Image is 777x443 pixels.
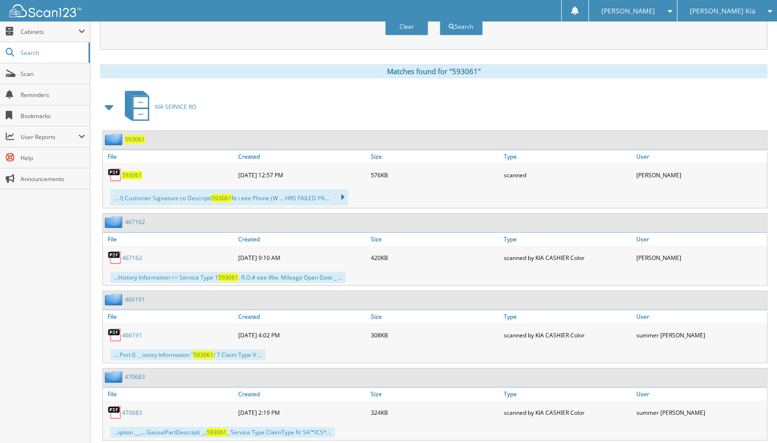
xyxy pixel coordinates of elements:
span: Scan [21,70,85,78]
img: PDF.png [108,250,122,265]
div: scanned by KIA CASHIER Color [501,248,634,267]
div: ...iption __..., GausalPartDescripti _.. _ Service Type ClaimType N: SA™/CS*... [110,427,335,438]
div: summer [PERSON_NAME] [634,325,767,345]
img: PDF.png [108,405,122,420]
span: User Reports [21,133,78,141]
div: [DATE] 4:02 PM [236,325,369,345]
a: 593061 [125,135,145,143]
span: [PERSON_NAME] [601,8,655,14]
span: KIA SERVICE RO [155,103,196,111]
a: Size [368,310,501,323]
div: scanned by KIA CASHIER Color [501,325,634,345]
span: Search [21,49,84,57]
a: Created [236,150,369,163]
span: 593061 [218,273,238,281]
a: Size [368,388,501,400]
a: 470683 [125,373,145,381]
div: [DATE] 2:19 PM [236,403,369,422]
div: scanned [501,165,634,184]
button: Search [440,18,483,35]
a: User [634,150,767,163]
img: folder2.png [105,293,125,305]
div: 308KB [368,325,501,345]
a: 593061 [122,171,142,179]
span: 593061 [207,428,227,436]
div: ... Port 0. _ istory Information " / 7 Claim Type V ... [110,349,266,360]
div: 576KB [368,165,501,184]
img: PDF.png [108,168,122,182]
span: 593061 [211,194,232,202]
a: Size [368,150,501,163]
a: User [634,310,767,323]
a: KIA SERVICE RO [119,88,196,126]
div: [DATE] 12:57 PM [236,165,369,184]
a: 466191 [125,295,145,303]
img: folder2.png [105,216,125,228]
a: Type [501,388,634,400]
a: 467162 [125,218,145,226]
div: [PERSON_NAME] [634,165,767,184]
a: Created [236,310,369,323]
img: PDF.png [108,328,122,342]
div: summer [PERSON_NAME] [634,403,767,422]
a: File [103,310,236,323]
a: Created [236,388,369,400]
div: scanned by KIA CASHIER Color [501,403,634,422]
a: File [103,233,236,246]
a: File [103,150,236,163]
a: 466191 [122,331,142,339]
div: ...History Information == Service Type 1 . R.O.# eee Ww. Mileage Open Date _ ... [110,272,346,283]
img: scan123-logo-white.svg [10,4,81,17]
a: User [634,233,767,246]
span: [PERSON_NAME] Kia [690,8,755,14]
span: 593061 [193,351,213,359]
div: [PERSON_NAME] [634,248,767,267]
a: Created [236,233,369,246]
div: 420KB [368,248,501,267]
a: Type [501,233,634,246]
span: Reminders [21,91,85,99]
button: Clear [385,18,428,35]
a: Size [368,233,501,246]
a: Type [501,310,634,323]
img: folder2.png [105,371,125,383]
div: 324KB [368,403,501,422]
span: Announcements [21,175,85,183]
span: Help [21,154,85,162]
div: Matches found for "593061" [100,64,767,78]
a: Type [501,150,634,163]
a: File [103,388,236,400]
span: Bookmarks [21,112,85,120]
a: 470683 [122,409,142,417]
a: 467162 [122,254,142,262]
div: [DATE] 9:10 AM [236,248,369,267]
img: folder2.png [105,133,125,145]
span: Cabinets [21,28,78,36]
a: User [634,388,767,400]
div: ... /) Customer Signature co Descripti fe i eee Phone (W ... HRS FAILED PA... [110,189,348,205]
